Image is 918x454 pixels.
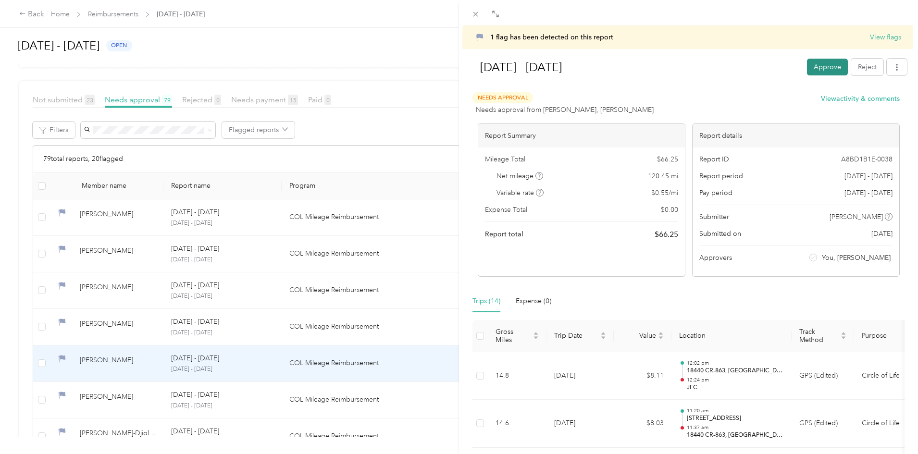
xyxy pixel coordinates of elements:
span: [DATE] - [DATE] [844,171,893,181]
div: Report details [693,124,899,147]
span: Needs Approval [472,92,533,103]
span: 1 flag has been detected on this report [490,33,613,41]
td: [DATE] [546,352,614,400]
span: caret-down [658,335,664,341]
th: Location [671,320,792,352]
p: 12:02 pm [687,360,784,367]
span: $ 66.25 [655,229,678,240]
td: 14.6 [488,400,546,448]
p: 11:20 am [687,407,784,414]
p: 18440 CR-863, [GEOGRAPHIC_DATA], [GEOGRAPHIC_DATA] [687,367,784,375]
button: Approve [807,59,848,75]
span: $ 0.00 [661,205,678,215]
span: Mileage Total [485,154,525,164]
th: Trip Date [546,320,614,352]
span: Purpose [862,331,911,340]
td: $8.11 [614,352,671,400]
span: You, [PERSON_NAME] [822,253,891,263]
span: $ 66.25 [657,154,678,164]
h1: Sep 14 - 27, 2025 [470,56,800,79]
td: 14.8 [488,352,546,400]
button: View flags [870,32,901,42]
th: Value [614,320,671,352]
span: caret-up [658,331,664,336]
span: [DATE] [871,229,893,239]
span: Trip Date [554,331,598,340]
span: caret-down [533,335,539,341]
span: Track Method [799,328,839,344]
span: Needs approval from [PERSON_NAME], [PERSON_NAME] [476,105,654,115]
p: 12:24 pm [687,377,784,383]
p: JFC [687,383,784,392]
span: Submitter [699,212,729,222]
span: Net mileage [496,171,543,181]
span: Report period [699,171,743,181]
button: Viewactivity & comments [821,94,900,104]
span: caret-up [600,331,606,336]
div: Trips (14) [472,296,500,307]
td: GPS (Edited) [792,352,854,400]
span: caret-up [841,331,846,336]
span: Gross Miles [496,328,531,344]
span: Submitted on [699,229,741,239]
span: Approvers [699,253,732,263]
th: Gross Miles [488,320,546,352]
span: caret-down [600,335,606,341]
p: 18440 CR-863, [GEOGRAPHIC_DATA], [GEOGRAPHIC_DATA] [687,431,784,440]
p: 11:37 am [687,424,784,431]
span: caret-up [533,331,539,336]
td: GPS (Edited) [792,400,854,448]
span: [PERSON_NAME] [830,212,883,222]
span: caret-down [841,335,846,341]
th: Track Method [792,320,854,352]
div: Expense (0) [516,296,551,307]
span: Expense Total [485,205,527,215]
span: Pay period [699,188,732,198]
span: Report total [485,229,523,239]
iframe: Everlance-gr Chat Button Frame [864,400,918,454]
span: 120.45 mi [648,171,678,181]
span: $ 0.55 / mi [651,188,678,198]
span: A8BD1B1E-0038 [841,154,893,164]
span: Variable rate [496,188,544,198]
span: [DATE] - [DATE] [844,188,893,198]
td: $8.03 [614,400,671,448]
button: Reject [851,59,883,75]
div: Report Summary [478,124,685,147]
span: Value [621,331,656,340]
td: [DATE] [546,400,614,448]
p: [STREET_ADDRESS] [687,414,784,423]
span: Report ID [699,154,729,164]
